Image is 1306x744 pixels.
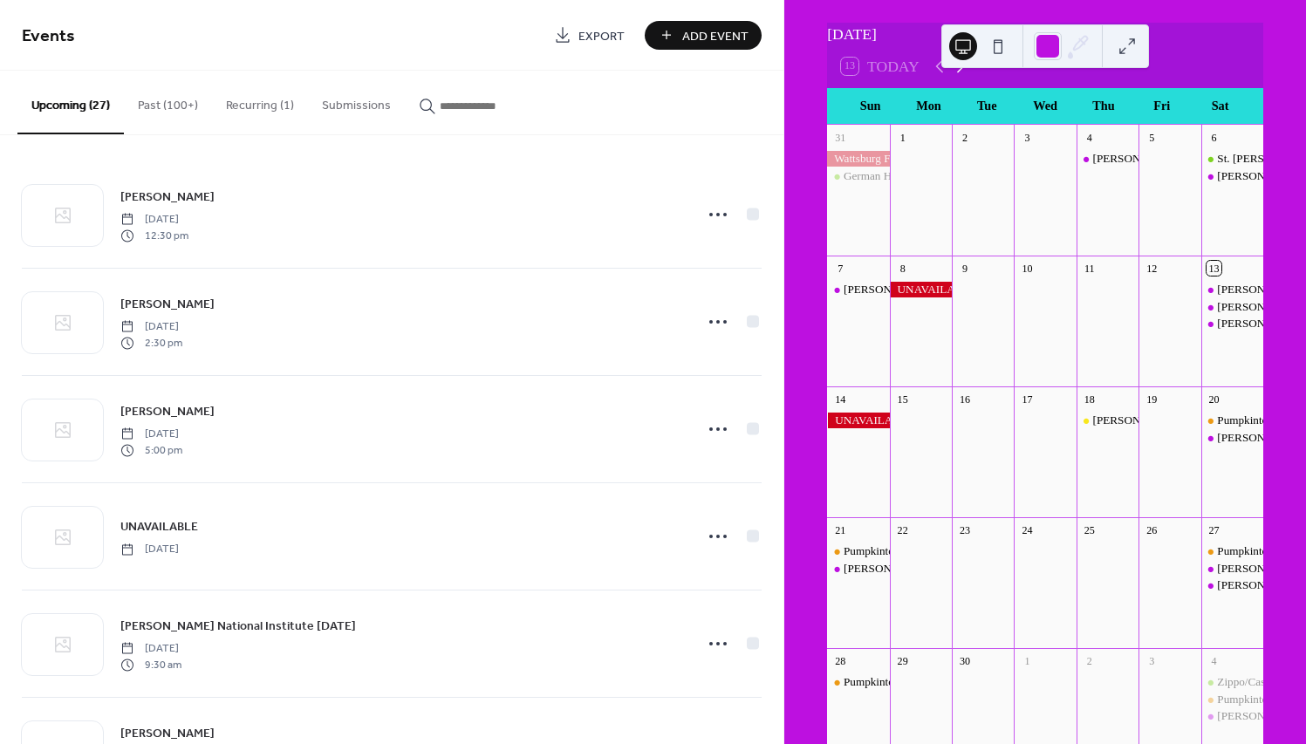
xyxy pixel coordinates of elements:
[17,71,124,134] button: Upcoming (27)
[120,403,215,421] span: [PERSON_NAME]
[958,392,973,406] div: 16
[1201,543,1263,559] div: Pumpkintown
[827,561,889,577] div: Hailey Wilhelm
[1020,522,1035,537] div: 24
[827,151,889,167] div: Wattsburg Fair (UNAVAILABLE)
[1145,522,1159,537] div: 26
[1145,653,1159,668] div: 3
[1020,392,1035,406] div: 17
[1217,413,1282,428] div: Pumpkintown
[120,296,215,314] span: [PERSON_NAME]
[1082,130,1097,145] div: 4
[645,21,762,50] button: Add Event
[120,516,198,536] a: UNAVAILABLE
[578,27,625,45] span: Export
[1201,282,1263,297] div: Victoria Lund
[841,88,899,124] div: Sun
[308,71,405,133] button: Submissions
[1201,430,1263,446] div: Alexis Mieszczak
[120,427,182,442] span: [DATE]
[827,23,1263,45] div: [DATE]
[1145,392,1159,406] div: 19
[1145,261,1159,276] div: 12
[1082,653,1097,668] div: 2
[833,130,848,145] div: 31
[1201,692,1263,707] div: Pumpkintown
[827,413,889,428] div: UNAVAILABLE
[827,674,889,690] div: Pumpkintown
[958,130,973,145] div: 2
[682,27,749,45] span: Add Event
[895,130,910,145] div: 1
[120,319,182,335] span: [DATE]
[895,522,910,537] div: 22
[1191,88,1249,124] div: Sat
[958,88,1016,124] div: Tue
[1020,130,1035,145] div: 3
[1201,168,1263,184] div: Meishia McKnight
[1020,261,1035,276] div: 10
[833,522,848,537] div: 21
[1217,692,1282,707] div: Pumpkintown
[120,725,215,743] span: [PERSON_NAME]
[1020,653,1035,668] div: 1
[120,616,356,636] a: [PERSON_NAME] National Institute [DATE]
[844,282,935,297] div: [PERSON_NAME]
[833,653,848,668] div: 28
[899,88,958,124] div: Mon
[1201,577,1263,593] div: Keija Fredrick
[120,518,198,536] span: UNAVAILABLE
[1075,88,1133,124] div: Thu
[120,641,181,657] span: [DATE]
[827,282,889,297] div: Briana Gomez
[1093,151,1185,167] div: [PERSON_NAME]
[120,294,215,314] a: [PERSON_NAME]
[895,653,910,668] div: 29
[1077,151,1138,167] div: Katelyn Cook
[1201,708,1263,724] div: Camren Flanery
[827,168,889,184] div: German Heritage Festival
[1207,261,1221,276] div: 13
[1201,561,1263,577] div: Daniel Masarick
[1082,261,1097,276] div: 11
[1201,316,1263,331] div: Jordyn Malina
[120,228,188,243] span: 12:30 pm
[541,21,638,50] a: Export
[1201,299,1263,315] div: Hope Eggleston
[844,543,908,559] div: Pumpkintown
[1077,413,1138,428] div: Barber National Institute Founder's Day
[120,618,356,636] span: [PERSON_NAME] National Institute [DATE]
[120,542,179,557] span: [DATE]
[1016,88,1075,124] div: Wed
[120,335,182,351] span: 2:30 pm
[895,392,910,406] div: 15
[895,261,910,276] div: 8
[833,261,848,276] div: 7
[844,674,908,690] div: Pumpkintown
[1082,392,1097,406] div: 18
[1207,130,1221,145] div: 6
[844,561,935,577] div: [PERSON_NAME]
[1145,130,1159,145] div: 5
[120,723,215,743] a: [PERSON_NAME]
[1201,151,1263,167] div: St. Greg's Back to School Carnival (PENDING)
[958,522,973,537] div: 23
[120,212,188,228] span: [DATE]
[1217,543,1282,559] div: Pumpkintown
[120,187,215,207] a: [PERSON_NAME]
[1201,674,1263,690] div: Zippo/Case Museum Harvest Festival
[1207,392,1221,406] div: 20
[958,261,973,276] div: 9
[844,168,962,184] div: German Heritage Festival
[120,657,181,672] span: 9:30 am
[1132,88,1191,124] div: Fri
[120,401,215,421] a: [PERSON_NAME]
[890,282,952,297] div: UNAVAILABLE
[22,19,75,53] span: Events
[1082,522,1097,537] div: 25
[120,442,182,458] span: 5:00 pm
[1207,522,1221,537] div: 27
[124,71,212,133] button: Past (100+)
[1207,653,1221,668] div: 4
